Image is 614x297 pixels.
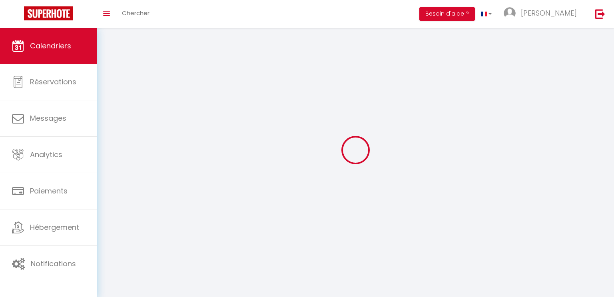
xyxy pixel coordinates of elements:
[24,6,73,20] img: Super Booking
[419,7,475,21] button: Besoin d'aide ?
[30,222,79,232] span: Hébergement
[30,113,66,123] span: Messages
[521,8,577,18] span: [PERSON_NAME]
[30,149,62,159] span: Analytics
[122,9,150,17] span: Chercher
[30,77,76,87] span: Réservations
[504,7,516,19] img: ...
[595,9,605,19] img: logout
[31,259,76,269] span: Notifications
[30,186,68,196] span: Paiements
[30,41,71,51] span: Calendriers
